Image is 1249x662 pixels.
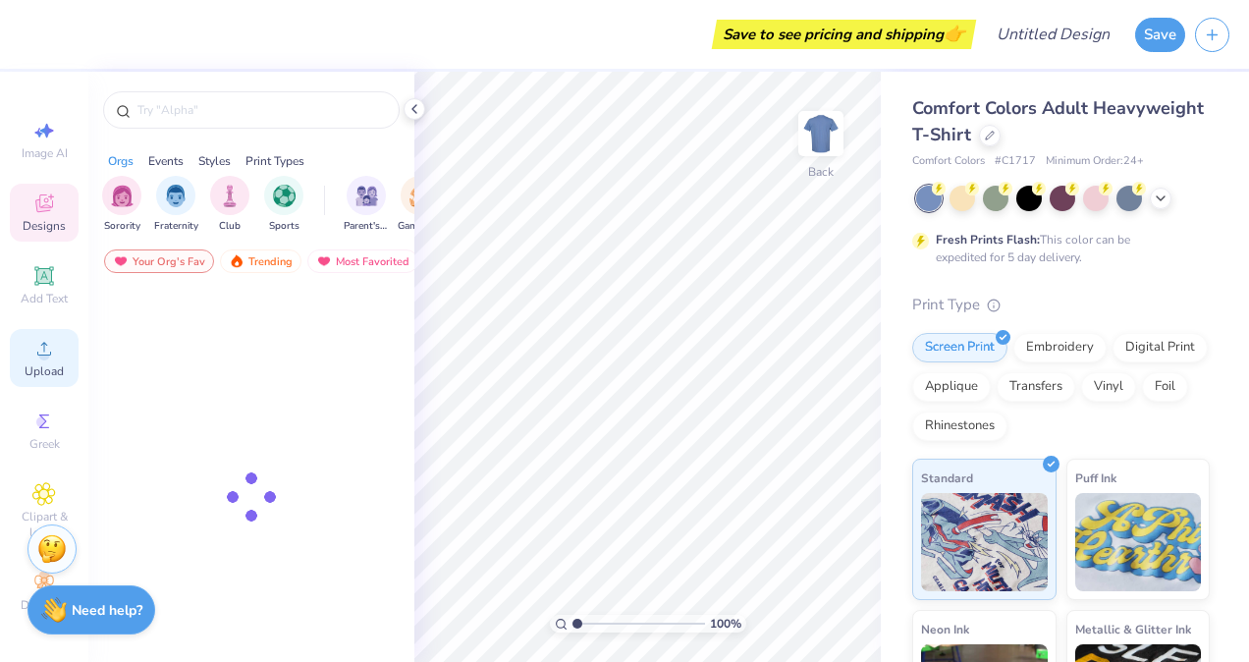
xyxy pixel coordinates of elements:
[717,20,971,49] div: Save to see pricing and shipping
[944,22,965,45] span: 👉
[344,176,389,234] button: filter button
[108,152,134,170] div: Orgs
[912,96,1204,146] span: Comfort Colors Adult Heavyweight T-Shirt
[398,176,443,234] div: filter for Game Day
[219,219,241,234] span: Club
[210,176,249,234] div: filter for Club
[210,176,249,234] button: filter button
[1081,372,1136,402] div: Vinyl
[154,219,198,234] span: Fraternity
[148,152,184,170] div: Events
[154,176,198,234] button: filter button
[198,152,231,170] div: Styles
[997,372,1075,402] div: Transfers
[10,509,79,540] span: Clipart & logos
[264,176,303,234] div: filter for Sports
[113,254,129,268] img: most_fav.gif
[995,153,1036,170] span: # C1717
[344,219,389,234] span: Parent's Weekend
[154,176,198,234] div: filter for Fraternity
[936,231,1177,266] div: This color can be expedited for 5 day delivery.
[316,254,332,268] img: most_fav.gif
[245,152,304,170] div: Print Types
[921,619,969,639] span: Neon Ink
[1135,18,1185,52] button: Save
[264,176,303,234] button: filter button
[104,219,140,234] span: Sorority
[1046,153,1144,170] span: Minimum Order: 24 +
[21,597,68,613] span: Decorate
[29,436,60,452] span: Greek
[936,232,1040,248] strong: Fresh Prints Flash:
[23,218,66,234] span: Designs
[1075,493,1202,591] img: Puff Ink
[1142,372,1188,402] div: Foil
[111,185,134,207] img: Sorority Image
[72,601,142,620] strong: Need help?
[344,176,389,234] div: filter for Parent's Weekend
[409,185,432,207] img: Game Day Image
[102,176,141,234] div: filter for Sorority
[1013,333,1107,362] div: Embroidery
[273,185,296,207] img: Sports Image
[808,163,834,181] div: Back
[165,185,187,207] img: Fraternity Image
[912,333,1007,362] div: Screen Print
[102,176,141,234] button: filter button
[710,615,741,633] span: 100 %
[912,153,985,170] span: Comfort Colors
[22,145,68,161] span: Image AI
[398,219,443,234] span: Game Day
[355,185,378,207] img: Parent's Weekend Image
[921,493,1048,591] img: Standard
[912,412,1007,441] div: Rhinestones
[220,249,301,273] div: Trending
[912,294,1210,316] div: Print Type
[1113,333,1208,362] div: Digital Print
[801,114,841,153] img: Back
[136,100,387,120] input: Try "Alpha"
[25,363,64,379] span: Upload
[981,15,1125,54] input: Untitled Design
[269,219,299,234] span: Sports
[398,176,443,234] button: filter button
[921,468,973,488] span: Standard
[21,291,68,306] span: Add Text
[104,249,214,273] div: Your Org's Fav
[307,249,418,273] div: Most Favorited
[219,185,241,207] img: Club Image
[229,254,244,268] img: trending.gif
[1075,619,1191,639] span: Metallic & Glitter Ink
[912,372,991,402] div: Applique
[1075,468,1116,488] span: Puff Ink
